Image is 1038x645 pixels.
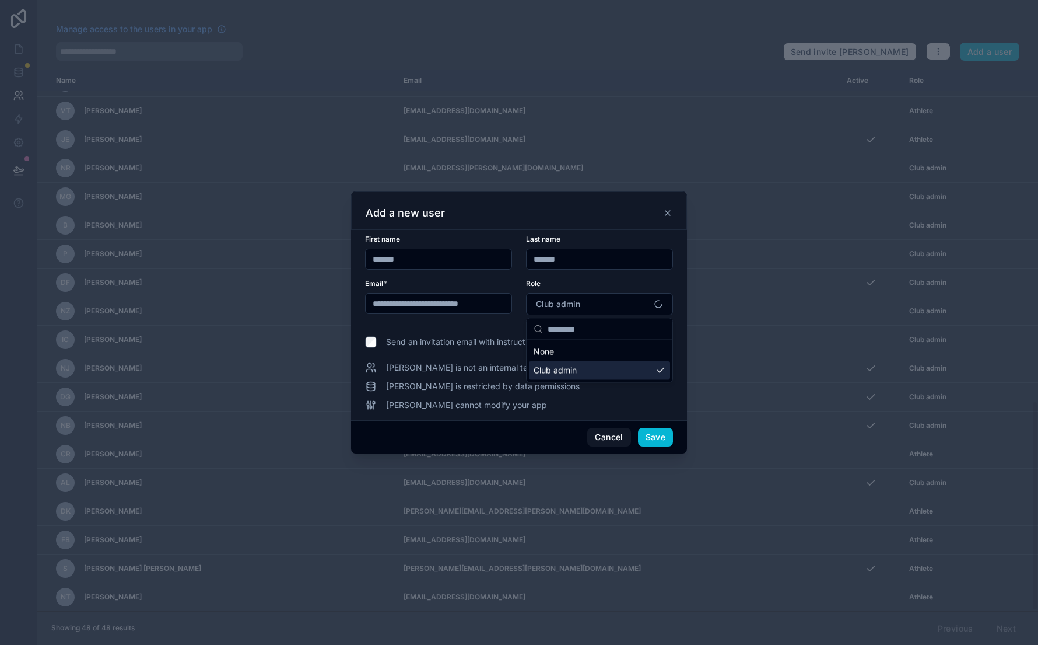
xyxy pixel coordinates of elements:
span: [PERSON_NAME] is restricted by data permissions [386,381,580,392]
button: Save [638,428,673,447]
button: Select Button [526,293,673,315]
input: Send an invitation email with instructions to log in [365,336,377,348]
div: None [529,343,670,361]
span: Last name [526,235,560,243]
span: Send an invitation email with instructions to log in [386,336,573,348]
div: Suggestions [527,340,672,382]
span: Role [526,279,541,288]
span: [PERSON_NAME] is not an internal team member [386,362,573,374]
span: Club admin [534,365,577,376]
span: [PERSON_NAME] cannot modify your app [386,399,547,411]
span: Email [365,279,383,288]
span: First name [365,235,400,243]
h3: Add a new user [366,206,445,220]
span: Club admin [536,298,580,310]
button: Cancel [587,428,630,447]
